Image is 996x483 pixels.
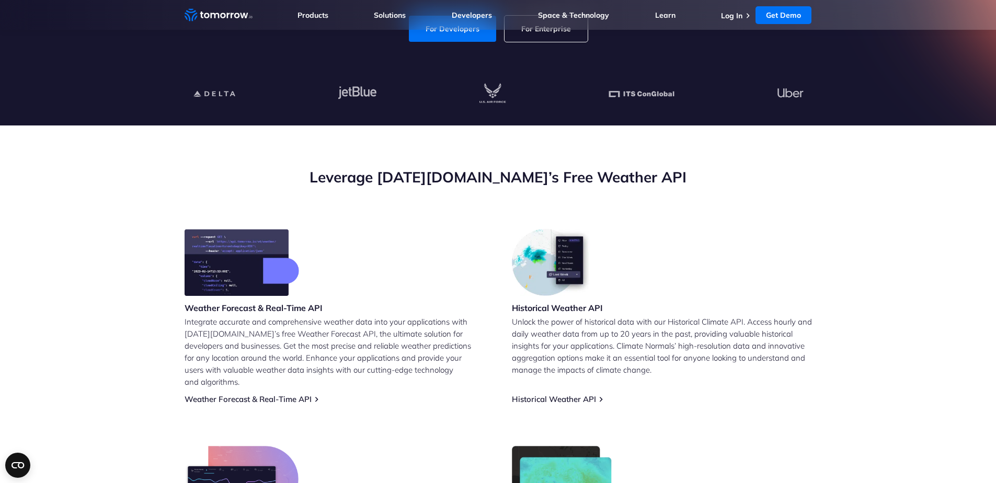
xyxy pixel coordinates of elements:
[512,302,603,314] h3: Historical Weather API
[452,10,492,20] a: Developers
[538,10,609,20] a: Space & Technology
[512,394,596,404] a: Historical Weather API
[5,453,30,478] button: Open CMP widget
[297,10,328,20] a: Products
[185,316,485,388] p: Integrate accurate and comprehensive weather data into your applications with [DATE][DOMAIN_NAME]...
[721,11,742,20] a: Log In
[185,302,323,314] h3: Weather Forecast & Real-Time API
[185,7,253,23] a: Home link
[512,316,812,376] p: Unlock the power of historical data with our Historical Climate API. Access hourly and daily weat...
[185,394,312,404] a: Weather Forecast & Real-Time API
[185,167,812,187] h2: Leverage [DATE][DOMAIN_NAME]’s Free Weather API
[755,6,811,24] a: Get Demo
[374,10,406,20] a: Solutions
[655,10,676,20] a: Learn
